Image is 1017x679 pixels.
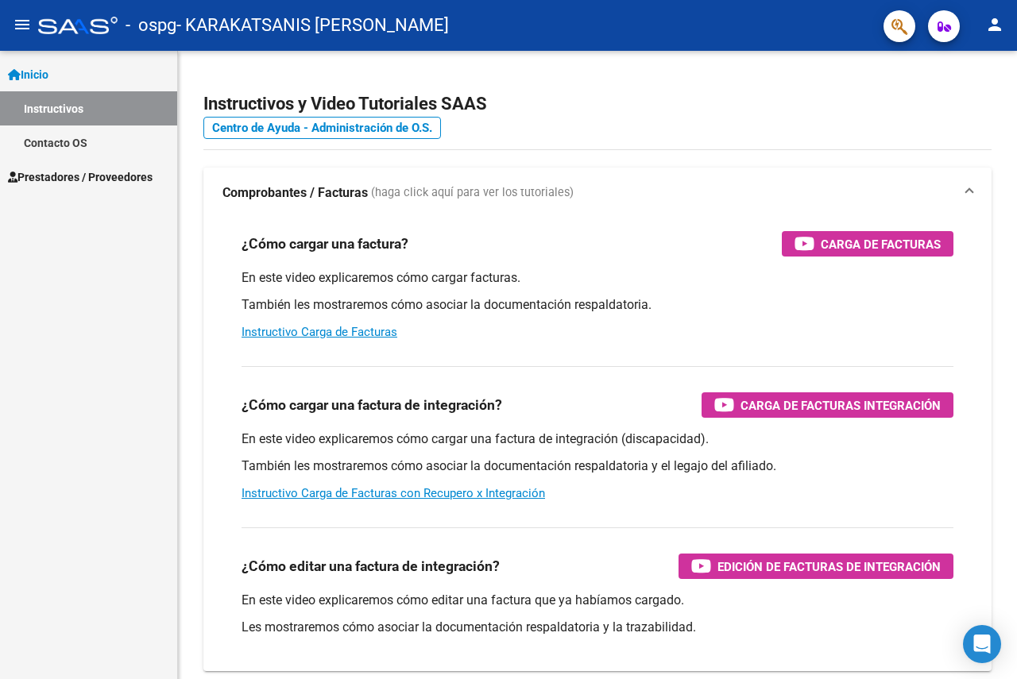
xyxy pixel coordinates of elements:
[679,554,953,579] button: Edición de Facturas de integración
[13,15,32,34] mat-icon: menu
[203,117,441,139] a: Centro de Ayuda - Administración de O.S.
[203,168,992,218] mat-expansion-panel-header: Comprobantes / Facturas (haga click aquí para ver los tutoriales)
[242,592,953,609] p: En este video explicaremos cómo editar una factura que ya habíamos cargado.
[203,89,992,119] h2: Instructivos y Video Tutoriales SAAS
[717,557,941,577] span: Edición de Facturas de integración
[963,625,1001,663] div: Open Intercom Messenger
[8,168,153,186] span: Prestadores / Proveedores
[702,392,953,418] button: Carga de Facturas Integración
[821,234,941,254] span: Carga de Facturas
[8,66,48,83] span: Inicio
[176,8,449,43] span: - KARAKATSANIS [PERSON_NAME]
[126,8,176,43] span: - ospg
[242,619,953,636] p: Les mostraremos cómo asociar la documentación respaldatoria y la trazabilidad.
[242,555,500,577] h3: ¿Cómo editar una factura de integración?
[203,218,992,671] div: Comprobantes / Facturas (haga click aquí para ver los tutoriales)
[242,430,953,448] p: En este video explicaremos cómo cargar una factura de integración (discapacidad).
[985,15,1004,34] mat-icon: person
[242,457,953,475] p: También les mostraremos cómo asociar la documentación respaldatoria y el legajo del afiliado.
[741,395,941,415] span: Carga de Facturas Integración
[242,233,408,255] h3: ¿Cómo cargar una factura?
[242,296,953,314] p: También les mostraremos cómo asociar la documentación respaldatoria.
[782,231,953,257] button: Carga de Facturas
[222,184,368,202] strong: Comprobantes / Facturas
[371,184,574,202] span: (haga click aquí para ver los tutoriales)
[242,325,397,339] a: Instructivo Carga de Facturas
[242,269,953,287] p: En este video explicaremos cómo cargar facturas.
[242,394,502,416] h3: ¿Cómo cargar una factura de integración?
[242,486,545,500] a: Instructivo Carga de Facturas con Recupero x Integración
